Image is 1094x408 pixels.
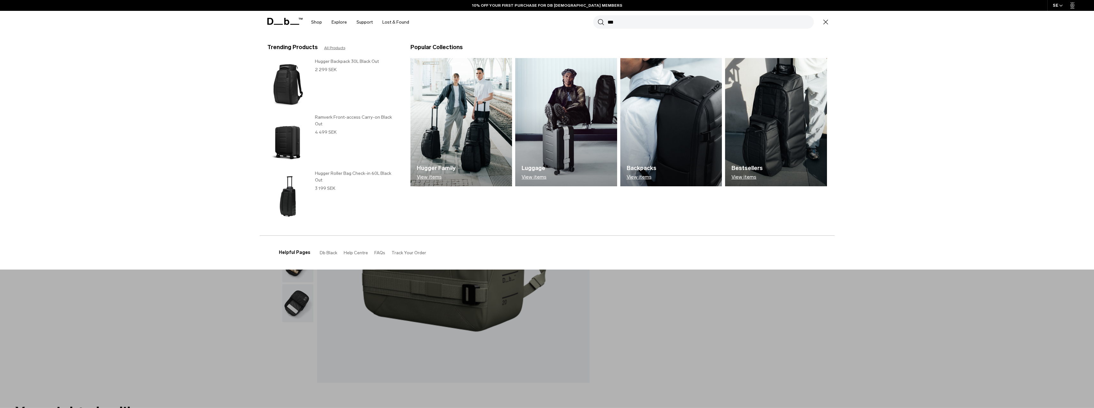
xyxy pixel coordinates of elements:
[267,114,309,167] img: Ramverk Front-access Carry-on Black Out
[315,170,398,183] h3: Hugger Roller Bag Check-in 60L Black Out
[267,170,309,223] img: Hugger Roller Bag Check-in 60L Black Out
[522,164,547,173] h3: Luggage
[315,186,335,191] span: 3 199 SEK
[382,11,409,33] a: Lost & Found
[315,114,398,127] h3: Ramverk Front-access Carry-on Black Out
[515,58,617,186] img: Db
[267,114,398,167] a: Ramverk Front-access Carry-on Black Out Ramverk Front-access Carry-on Black Out 4 499 SEK
[417,164,455,173] h3: Hugger Family
[267,170,398,223] a: Hugger Roller Bag Check-in 60L Black Out Hugger Roller Bag Check-in 60L Black Out 3 199 SEK
[315,130,337,135] span: 4 499 SEK
[472,3,622,8] a: 10% OFF YOUR FIRST PURCHASE FOR DB [DEMOGRAPHIC_DATA] MEMBERS
[392,250,426,256] a: Track Your Order
[315,58,398,65] h3: Hugger Backpack 30L Black Out
[725,58,827,186] img: Db
[620,58,722,186] img: Db
[417,174,455,180] p: View items
[725,58,827,186] a: Db Bestsellers View items
[267,58,398,111] a: Hugger Backpack 30L Black Out Hugger Backpack 30L Black Out 2 299 SEK
[356,11,373,33] a: Support
[410,58,512,186] img: Db
[279,249,310,256] h3: Helpful Pages
[627,164,656,173] h3: Backpacks
[320,250,337,256] a: Db Black
[311,11,322,33] a: Shop
[344,250,368,256] a: Help Centre
[620,58,722,186] a: Db Backpacks View items
[515,58,617,186] a: Db Luggage View items
[315,67,337,72] span: 2 299 SEK
[267,43,318,52] h3: Trending Products
[306,11,414,33] nav: Main Navigation
[731,164,763,173] h3: Bestsellers
[374,250,385,256] a: FAQs
[627,174,656,180] p: View items
[332,11,347,33] a: Explore
[324,45,345,51] a: All Products
[410,43,463,52] h3: Popular Collections
[410,58,512,186] a: Db Hugger Family View items
[731,174,763,180] p: View items
[267,58,309,111] img: Hugger Backpack 30L Black Out
[522,174,547,180] p: View items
